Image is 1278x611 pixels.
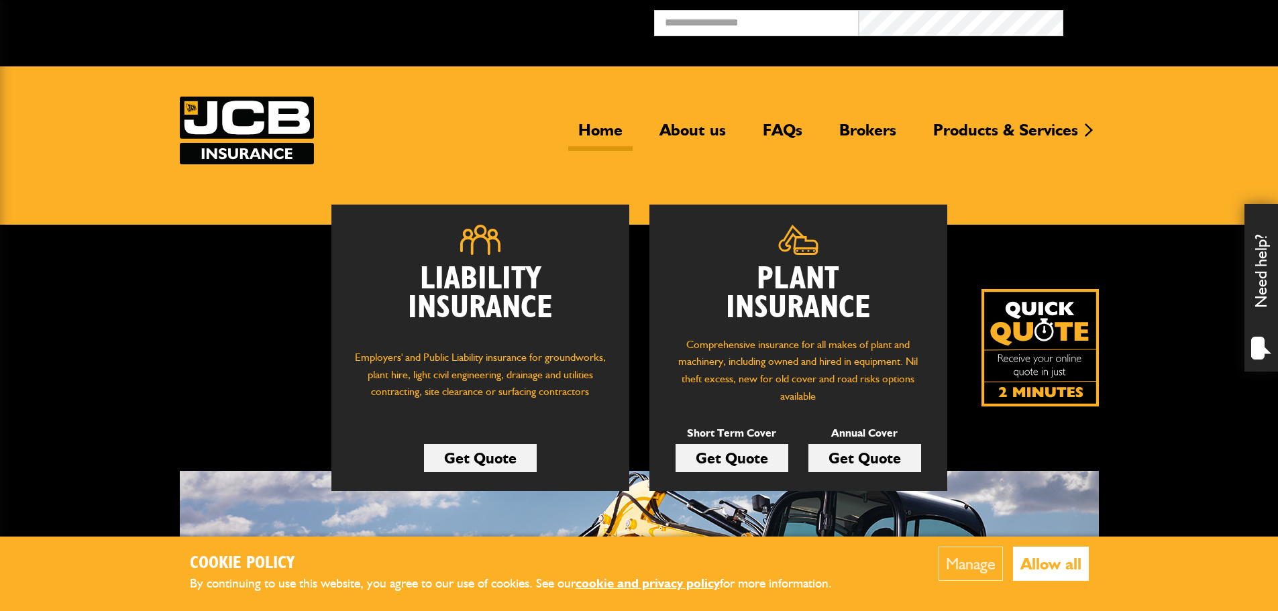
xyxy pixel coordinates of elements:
img: Quick Quote [981,289,1099,406]
a: cookie and privacy policy [576,575,720,591]
a: Get your insurance quote isn just 2-minutes [981,289,1099,406]
h2: Plant Insurance [670,265,927,323]
img: JCB Insurance Services logo [180,97,314,164]
a: Brokers [829,120,906,151]
p: Comprehensive insurance for all makes of plant and machinery, including owned and hired in equipm... [670,336,927,404]
a: Get Quote [676,444,788,472]
h2: Liability Insurance [352,265,609,336]
h2: Cookie Policy [190,553,854,574]
p: By continuing to use this website, you agree to our use of cookies. See our for more information. [190,573,854,594]
a: Get Quote [424,444,537,472]
p: Employers' and Public Liability insurance for groundworks, plant hire, light civil engineering, d... [352,349,609,413]
button: Broker Login [1063,10,1268,31]
a: JCB Insurance Services [180,97,314,164]
a: Home [568,120,633,151]
button: Manage [939,547,1003,581]
div: Need help? [1244,204,1278,372]
a: Get Quote [808,444,921,472]
a: About us [649,120,736,151]
a: Products & Services [923,120,1088,151]
p: Short Term Cover [676,425,788,442]
button: Allow all [1013,547,1089,581]
a: FAQs [753,120,812,151]
p: Annual Cover [808,425,921,442]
